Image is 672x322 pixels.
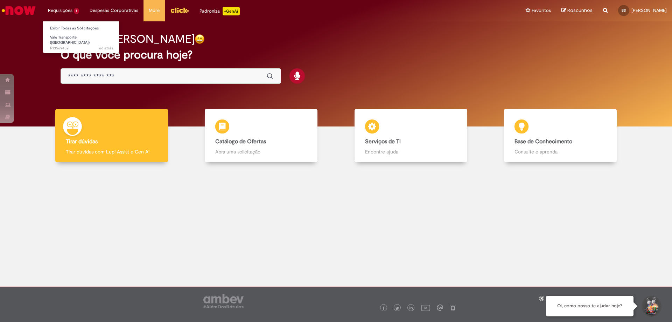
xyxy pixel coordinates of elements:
[567,7,593,14] span: Rascunhos
[203,294,244,308] img: logo_footer_ambev_rotulo_gray.png
[195,34,205,44] img: happy-face.png
[365,148,457,155] p: Encontre ajuda
[514,138,572,145] b: Base de Conhecimento
[90,7,138,14] span: Despesas Corporativas
[640,296,661,317] button: Iniciar Conversa de Suporte
[50,46,113,51] span: R13569452
[365,138,401,145] b: Serviços de TI
[199,7,240,15] div: Padroniza
[437,304,443,311] img: logo_footer_workplace.png
[61,33,195,45] h2: Bom dia, [PERSON_NAME]
[50,35,90,46] span: Vale Transporte ([GEOGRAPHIC_DATA])
[149,7,160,14] span: More
[622,8,626,13] span: BS
[561,7,593,14] a: Rascunhos
[421,303,430,312] img: logo_footer_youtube.png
[215,148,307,155] p: Abra uma solicitação
[170,5,189,15] img: click_logo_yellow_360x200.png
[43,21,119,53] ul: Requisições
[43,25,120,32] a: Exibir Todas as Solicitações
[61,49,612,61] h2: O que você procura hoje?
[99,46,113,51] span: 6d atrás
[43,34,120,49] a: Aberto R13569452 : Vale Transporte (VT)
[514,148,606,155] p: Consulte e aprenda
[187,109,336,163] a: Catálogo de Ofertas Abra uma solicitação
[48,7,72,14] span: Requisições
[37,109,187,163] a: Tirar dúvidas Tirar dúvidas com Lupi Assist e Gen Ai
[532,7,551,14] span: Favoritos
[409,306,413,310] img: logo_footer_linkedin.png
[631,7,667,13] span: [PERSON_NAME]
[66,138,98,145] b: Tirar dúvidas
[382,307,385,310] img: logo_footer_facebook.png
[99,46,113,51] time: 26/09/2025 09:44:24
[395,307,399,310] img: logo_footer_twitter.png
[223,7,240,15] p: +GenAi
[546,296,633,316] div: Oi, como posso te ajudar hoje?
[1,4,37,18] img: ServiceNow
[215,138,266,145] b: Catálogo de Ofertas
[336,109,486,163] a: Serviços de TI Encontre ajuda
[74,8,79,14] span: 1
[450,304,456,311] img: logo_footer_naosei.png
[66,148,157,155] p: Tirar dúvidas com Lupi Assist e Gen Ai
[486,109,636,163] a: Base de Conhecimento Consulte e aprenda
